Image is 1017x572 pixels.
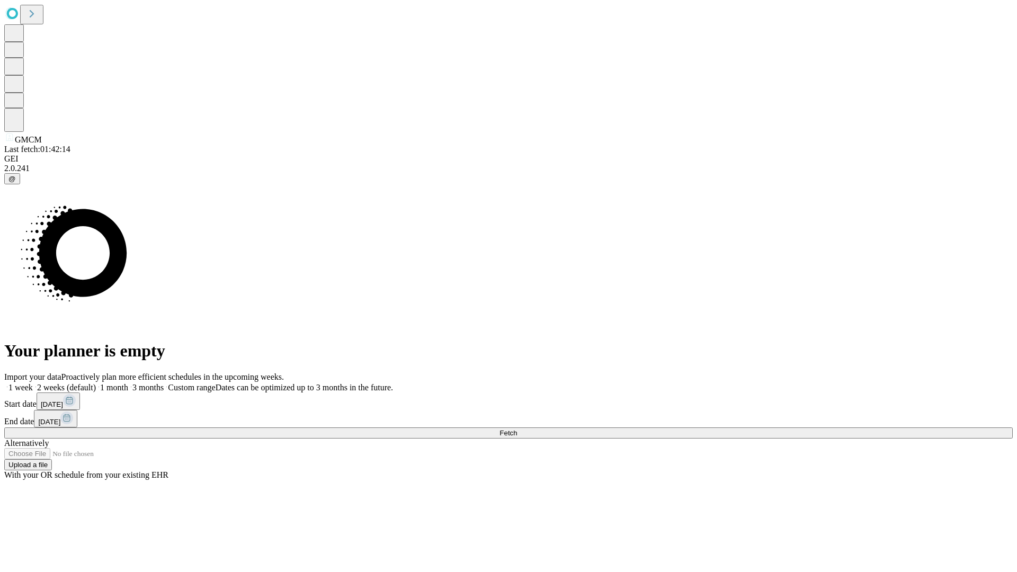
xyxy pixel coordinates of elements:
[168,383,215,392] span: Custom range
[4,427,1013,439] button: Fetch
[38,418,60,426] span: [DATE]
[34,410,77,427] button: [DATE]
[4,410,1013,427] div: End date
[4,341,1013,361] h1: Your planner is empty
[4,173,20,184] button: @
[41,400,63,408] span: [DATE]
[4,470,168,479] span: With your OR schedule from your existing EHR
[4,439,49,448] span: Alternatively
[8,175,16,183] span: @
[4,392,1013,410] div: Start date
[15,135,42,144] span: GMCM
[4,164,1013,173] div: 2.0.241
[499,429,517,437] span: Fetch
[61,372,284,381] span: Proactively plan more efficient schedules in the upcoming weeks.
[8,383,33,392] span: 1 week
[4,154,1013,164] div: GEI
[37,392,80,410] button: [DATE]
[4,459,52,470] button: Upload a file
[100,383,128,392] span: 1 month
[37,383,96,392] span: 2 weeks (default)
[132,383,164,392] span: 3 months
[4,372,61,381] span: Import your data
[216,383,393,392] span: Dates can be optimized up to 3 months in the future.
[4,145,70,154] span: Last fetch: 01:42:14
